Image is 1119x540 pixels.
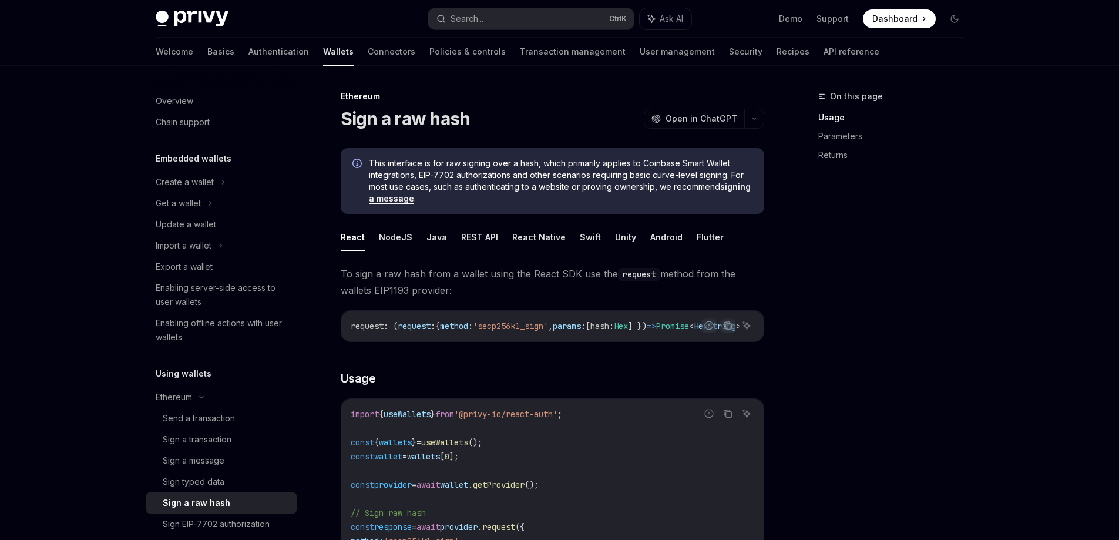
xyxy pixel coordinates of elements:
[374,451,402,462] span: wallet
[701,406,717,421] button: Report incorrect code
[451,12,483,26] div: Search...
[656,321,689,331] span: Promise
[830,89,883,103] span: On this page
[374,437,379,448] span: {
[146,313,297,348] a: Enabling offline actions with user wallets
[412,479,416,490] span: =
[416,437,421,448] span: =
[431,321,435,331] span: :
[156,217,216,232] div: Update a wallet
[341,266,764,298] span: To sign a raw hash from a wallet using the React SDK use the method from the wallets EIP1193 prov...
[402,451,407,462] span: =
[440,479,468,490] span: wallet
[163,475,224,489] div: Sign typed data
[694,321,736,331] span: HexString
[156,390,192,404] div: Ethereum
[431,409,435,420] span: }
[156,316,290,344] div: Enabling offline actions with user wallets
[156,281,290,309] div: Enabling server-side access to user wallets
[478,522,482,532] span: .
[640,38,715,66] a: User management
[156,38,193,66] a: Welcome
[156,115,210,129] div: Chain support
[512,223,566,251] button: React Native
[384,321,398,331] span: : (
[468,479,473,490] span: .
[660,13,683,25] span: Ask AI
[824,38,879,66] a: API reference
[666,113,737,125] span: Open in ChatGPT
[207,38,234,66] a: Basics
[351,508,426,518] span: // Sign raw hash
[720,406,735,421] button: Copy the contents from the code block
[351,321,384,331] span: request
[818,127,973,146] a: Parameters
[729,38,762,66] a: Security
[351,479,374,490] span: const
[435,321,440,331] span: {
[341,370,376,387] span: Usage
[146,256,297,277] a: Export a wallet
[146,277,297,313] a: Enabling server-side access to user wallets
[461,223,498,251] button: REST API
[351,451,374,462] span: const
[816,13,849,25] a: Support
[429,38,506,66] a: Policies & controls
[146,471,297,492] a: Sign typed data
[945,9,964,28] button: Toggle dark mode
[515,522,525,532] span: ({
[553,321,581,331] span: params
[156,239,211,253] div: Import a wallet
[586,321,590,331] span: [
[580,223,601,251] button: Swift
[163,517,270,531] div: Sign EIP-7702 authorization
[156,94,193,108] div: Overview
[407,451,440,462] span: wallets
[421,437,468,448] span: useWallets
[368,38,415,66] a: Connectors
[615,223,636,251] button: Unity
[416,479,440,490] span: await
[379,437,412,448] span: wallets
[416,522,440,532] span: await
[818,108,973,127] a: Usage
[351,409,379,420] span: import
[374,479,412,490] span: provider
[863,9,936,28] a: Dashboard
[739,406,754,421] button: Ask AI
[163,496,230,510] div: Sign a raw hash
[650,223,683,251] button: Android
[341,90,764,102] div: Ethereum
[548,321,553,331] span: ,
[581,321,586,331] span: :
[440,522,478,532] span: provider
[557,409,562,420] span: ;
[736,321,741,331] span: >
[590,321,609,331] span: hash
[647,321,656,331] span: =>
[468,321,473,331] span: :
[384,409,431,420] span: useWallets
[872,13,918,25] span: Dashboard
[374,522,412,532] span: response
[146,492,297,514] a: Sign a raw hash
[156,152,231,166] h5: Embedded wallets
[435,409,454,420] span: from
[473,321,548,331] span: 'secp256k1_sign'
[341,223,365,251] button: React
[351,522,374,532] span: const
[779,13,802,25] a: Demo
[156,11,228,27] img: dark logo
[146,408,297,429] a: Send a transaction
[412,522,416,532] span: =
[614,321,628,331] span: Hex
[248,38,309,66] a: Authentication
[323,38,354,66] a: Wallets
[640,8,691,29] button: Ask AI
[482,522,515,532] span: request
[473,479,525,490] span: getProvider
[628,321,647,331] span: ] })
[440,451,445,462] span: [
[352,159,364,170] svg: Info
[146,112,297,133] a: Chain support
